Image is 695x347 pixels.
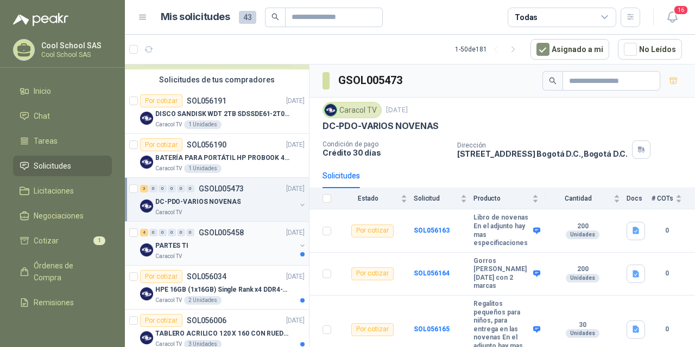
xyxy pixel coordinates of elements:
[140,138,182,151] div: Por cotizar
[140,185,148,192] div: 3
[177,185,185,192] div: 0
[618,39,682,60] button: No Leídos
[338,195,399,202] span: Estado
[414,195,458,202] span: Solicitud
[159,229,167,236] div: 0
[473,257,530,291] b: Gorros [PERSON_NAME][DATE] con 2 marcas
[140,229,148,236] div: 4
[323,140,448,148] p: Condición de pago
[13,292,112,313] a: Remisiones
[149,185,157,192] div: 0
[140,200,153,213] img: Company Logo
[140,182,307,217] a: 3 0 0 0 0 0 GSOL005473[DATE] Company LogoDC-PDO-VARIOS NOVENASCaracol TV
[323,102,382,118] div: Caracol TV
[140,156,153,169] img: Company Logo
[34,297,74,309] span: Remisiones
[159,185,167,192] div: 0
[325,104,337,116] img: Company Logo
[125,266,309,310] a: Por cotizarSOL056034[DATE] Company LogoHPE 16GB (1x16GB) Single Rank x4 DDR4-2400Caracol TV2 Unid...
[13,81,112,101] a: Inicio
[545,188,627,209] th: Cantidad
[414,269,450,277] a: SOL056164
[13,317,112,338] a: Configuración
[566,274,599,282] div: Unidades
[652,324,682,335] b: 0
[168,229,176,236] div: 0
[155,153,290,163] p: BATERÍA PARA PORTÁTIL HP PROBOOK 430 G8
[566,230,599,239] div: Unidades
[155,120,182,129] p: Caracol TV
[673,5,688,15] span: 16
[34,110,50,122] span: Chat
[125,134,309,178] a: Por cotizarSOL056190[DATE] Company LogoBATERÍA PARA PORTÁTIL HP PROBOOK 430 G8Caracol TV1 Unidades
[155,285,290,295] p: HPE 16GB (1x16GB) Single Rank x4 DDR4-2400
[140,270,182,283] div: Por cotizar
[34,235,59,247] span: Cotizar
[140,94,182,107] div: Por cotizar
[286,184,305,194] p: [DATE]
[13,131,112,151] a: Tareas
[184,120,222,129] div: 1 Unidades
[155,164,182,173] p: Caracol TV
[155,252,182,261] p: Caracol TV
[13,13,68,26] img: Logo peakr
[34,185,74,197] span: Licitaciones
[155,329,290,339] p: TABLERO ACRILICO 120 X 160 CON RUEDAS
[351,267,394,280] div: Por cotizar
[140,331,153,344] img: Company Logo
[323,170,360,182] div: Solicitudes
[286,96,305,106] p: [DATE]
[627,188,652,209] th: Docs
[187,141,226,149] p: SOL056190
[545,321,620,330] b: 30
[140,112,153,125] img: Company Logo
[199,185,244,192] p: GSOL005473
[386,105,408,115] p: [DATE]
[13,205,112,226] a: Negociaciones
[93,236,105,245] span: 1
[155,197,241,207] p: DC-PDO-VARIOS NOVENAS
[457,149,628,158] p: [STREET_ADDRESS] Bogotá D.C. , Bogotá D.C.
[239,11,256,24] span: 43
[177,229,185,236] div: 0
[566,329,599,338] div: Unidades
[13,230,112,251] a: Cotizar1
[155,296,182,305] p: Caracol TV
[186,185,194,192] div: 0
[473,214,530,247] b: Libro de novenas En el adjunto hay mas especificaciones
[140,287,153,300] img: Company Logo
[414,188,473,209] th: Solicitud
[187,97,226,105] p: SOL056191
[41,42,109,49] p: Cool School SAS
[338,72,404,89] h3: GSOL005473
[414,325,450,333] a: SOL056165
[155,241,188,251] p: PARTES TI
[351,323,394,336] div: Por cotizar
[13,181,112,201] a: Licitaciones
[455,41,522,58] div: 1 - 50 de 181
[168,185,176,192] div: 0
[530,39,609,60] button: Asignado a mi
[140,314,182,327] div: Por cotizar
[286,228,305,238] p: [DATE]
[545,195,611,202] span: Cantidad
[34,210,84,222] span: Negociaciones
[13,106,112,126] a: Chat
[652,226,682,236] b: 0
[155,208,182,217] p: Caracol TV
[184,296,222,305] div: 2 Unidades
[140,226,307,261] a: 4 0 0 0 0 0 GSOL005458[DATE] Company LogoPARTES TICaracol TV
[549,77,557,85] span: search
[323,120,439,132] p: DC-PDO-VARIOS NOVENAS
[125,90,309,134] a: Por cotizarSOL056191[DATE] Company LogoDISCO SANDISK WDT 2TB SDSSDE61-2T00-G25 BATERÍA PARA PORTÁ...
[414,227,450,234] b: SOL056163
[34,135,58,147] span: Tareas
[457,142,628,149] p: Dirección
[351,224,394,237] div: Por cotizar
[323,148,448,157] p: Crédito 30 días
[155,109,290,119] p: DISCO SANDISK WDT 2TB SDSSDE61-2T00-G25 BATERÍA PARA PORTÁTIL HP PROBOOK 430 G8
[149,229,157,236] div: 0
[41,52,109,58] p: Cool School SAS
[286,272,305,282] p: [DATE]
